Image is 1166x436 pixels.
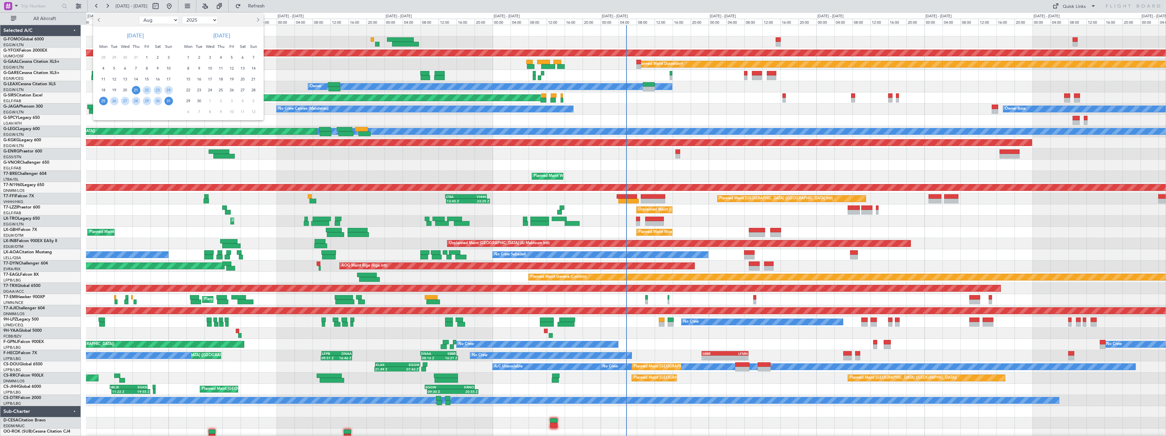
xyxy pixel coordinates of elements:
span: 24 [206,86,214,94]
span: 14 [132,75,140,84]
select: Select month [139,16,179,24]
div: Thu [215,41,226,52]
div: 26-8-2025 [109,95,120,106]
span: 2 [195,53,204,62]
div: 15-8-2025 [141,74,152,85]
span: 8 [206,108,214,116]
span: 8 [143,64,151,73]
div: 4-10-2025 [237,95,248,106]
span: 13 [238,64,247,73]
div: 19-8-2025 [109,85,120,95]
div: 30-9-2025 [194,95,205,106]
span: 12 [249,108,258,116]
div: Thu [130,41,141,52]
div: 12-8-2025 [109,74,120,85]
div: 24-9-2025 [205,85,215,95]
span: 30 [121,53,129,62]
span: 22 [184,86,193,94]
div: 2-10-2025 [215,95,226,106]
span: 31 [164,97,173,105]
div: 21-8-2025 [130,85,141,95]
div: 13-9-2025 [237,63,248,74]
div: 28-9-2025 [248,85,259,95]
div: 8-10-2025 [205,106,215,117]
div: 12-10-2025 [248,106,259,117]
div: 15-9-2025 [183,74,194,85]
div: 20-8-2025 [120,85,130,95]
span: 14 [249,64,258,73]
span: 31 [132,53,140,62]
div: 23-8-2025 [152,85,163,95]
span: 5 [110,64,119,73]
div: 16-9-2025 [194,74,205,85]
span: 11 [99,75,108,84]
span: 29 [143,97,151,105]
div: 18-9-2025 [215,74,226,85]
div: 5-9-2025 [226,52,237,63]
div: 11-8-2025 [98,74,109,85]
div: Wed [120,41,130,52]
span: 6 [121,64,129,73]
div: 29-7-2025 [109,52,120,63]
div: 7-8-2025 [130,63,141,74]
div: 9-8-2025 [152,63,163,74]
div: 1-9-2025 [183,52,194,63]
div: 6-8-2025 [120,63,130,74]
span: 15 [184,75,193,84]
div: 30-8-2025 [152,95,163,106]
div: 31-7-2025 [130,52,141,63]
span: 15 [143,75,151,84]
div: Fri [226,41,237,52]
div: 22-8-2025 [141,85,152,95]
div: 8-9-2025 [183,63,194,74]
span: 26 [228,86,236,94]
span: 28 [132,97,140,105]
span: 16 [195,75,204,84]
span: 5 [249,97,258,105]
div: 18-8-2025 [98,85,109,95]
span: 2 [154,53,162,62]
div: Sun [248,41,259,52]
span: 3 [206,53,214,62]
div: Wed [205,41,215,52]
div: 2-9-2025 [194,52,205,63]
span: 21 [249,75,258,84]
span: 10 [206,64,214,73]
span: 28 [249,86,258,94]
div: 24-8-2025 [163,85,174,95]
div: 5-10-2025 [248,95,259,106]
span: 20 [238,75,247,84]
div: 29-9-2025 [183,95,194,106]
div: 11-10-2025 [237,106,248,117]
span: 26 [110,97,119,105]
span: 27 [238,86,247,94]
button: Next month [254,15,261,25]
span: 17 [164,75,173,84]
span: 25 [217,86,225,94]
span: 11 [217,64,225,73]
div: Sat [152,41,163,52]
span: 24 [164,86,173,94]
span: 4 [238,97,247,105]
span: 19 [110,86,119,94]
span: 16 [154,75,162,84]
div: 4-9-2025 [215,52,226,63]
span: 1 [184,53,193,62]
div: 28-7-2025 [98,52,109,63]
div: 25-9-2025 [215,85,226,95]
span: 18 [217,75,225,84]
span: 23 [195,86,204,94]
span: 8 [184,64,193,73]
div: Sun [163,41,174,52]
span: 19 [228,75,236,84]
div: 6-10-2025 [183,106,194,117]
span: 12 [228,64,236,73]
select: Select year [182,16,218,24]
div: 8-8-2025 [141,63,152,74]
div: 10-8-2025 [163,63,174,74]
div: 14-8-2025 [130,74,141,85]
div: 28-8-2025 [130,95,141,106]
span: 9 [217,108,225,116]
div: 27-9-2025 [237,85,248,95]
span: 1 [143,53,151,62]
